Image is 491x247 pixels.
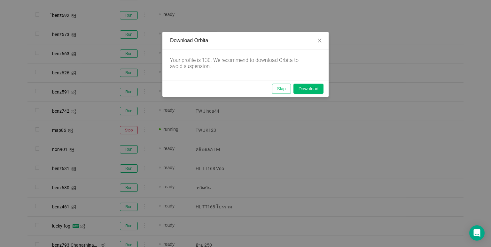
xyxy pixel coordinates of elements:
[170,37,321,44] div: Download Orbita
[469,225,485,241] div: Open Intercom Messenger
[317,38,322,43] i: icon: close
[272,84,291,94] button: Skip
[311,32,329,50] button: Close
[293,84,323,94] button: Download
[170,57,311,69] div: Your profile is 130. We recommend to download Orbita to avoid suspension.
